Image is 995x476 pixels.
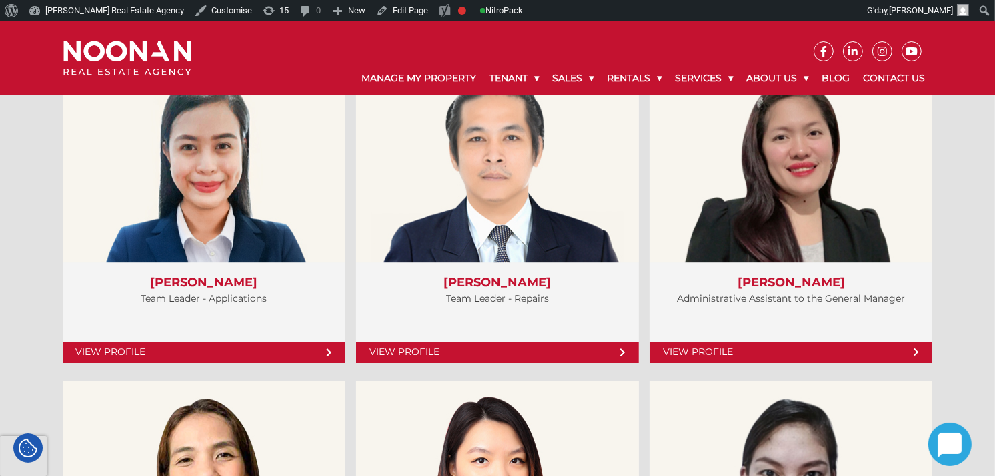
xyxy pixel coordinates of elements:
[76,276,332,290] h3: [PERSON_NAME]
[356,342,639,363] a: View Profile
[369,276,626,290] h3: [PERSON_NAME]
[856,61,932,95] a: Contact Us
[369,290,626,307] p: Team Leader - Repairs
[668,61,740,95] a: Services
[815,61,856,95] a: Blog
[458,7,466,15] div: Focus keyphrase not set
[13,433,43,463] div: Cookie Settings
[600,61,668,95] a: Rentals
[546,61,600,95] a: Sales
[63,41,191,76] img: Noonan Real Estate Agency
[76,290,332,307] p: Team Leader - Applications
[663,290,919,307] p: Administrative Assistant to the General Manager
[483,61,546,95] a: Tenant
[355,61,483,95] a: Manage My Property
[889,5,953,15] span: [PERSON_NAME]
[740,61,815,95] a: About Us
[63,342,345,363] a: View Profile
[663,276,919,290] h3: [PERSON_NAME]
[650,342,932,363] a: View Profile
